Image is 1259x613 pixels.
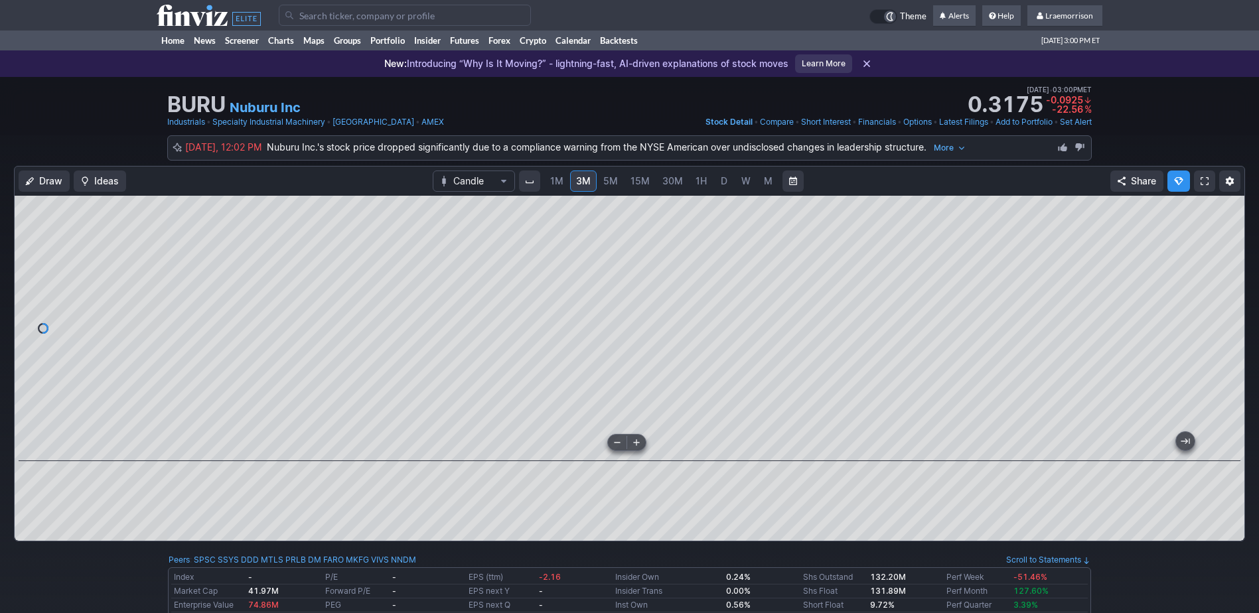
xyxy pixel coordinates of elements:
[754,115,759,129] span: •
[870,600,895,610] a: 9.72%
[421,115,444,129] a: AMEX
[519,170,540,192] button: Interval
[968,94,1043,115] strong: 0.3175
[248,572,252,582] small: -
[261,553,283,567] a: MTLS
[323,553,344,567] a: FARO
[167,94,226,115] h1: BURU
[933,115,938,129] span: •
[1131,174,1156,188] span: Share
[933,5,976,27] a: Alerts
[285,553,306,567] a: PRLB
[267,141,970,153] span: Nuburu Inc.'s stock price dropped significantly due to a compliance warning from the NYSE America...
[603,175,618,186] span: 5M
[800,571,867,584] td: Shs Outstand
[627,435,646,450] button: Zoom in
[990,115,994,129] span: •
[1006,555,1090,565] a: Scroll to Statements
[705,117,753,127] span: Stock Detail
[484,31,515,50] a: Forex
[1027,5,1102,27] a: Lraemorrison
[1013,586,1049,596] span: 127.60%
[800,584,867,598] td: Shs Float
[206,115,211,129] span: •
[392,572,396,582] b: -
[453,174,494,188] span: Candle
[1041,31,1100,50] span: [DATE] 3:00 PM ET
[696,175,707,186] span: 1H
[576,175,591,186] span: 3M
[466,584,536,598] td: EPS next Y
[803,600,844,610] a: Short Float
[613,584,723,598] td: Insider Trans
[1054,115,1059,129] span: •
[466,598,536,612] td: EPS next Q
[384,57,788,70] p: Introducing “Why Is It Moving?” - lightning-fast, AI-driven explanations of stock moves
[944,598,1011,612] td: Perf Quarter
[433,170,515,192] button: Chart Type
[1049,84,1053,96] span: •
[870,572,906,582] b: 132.20M
[94,174,119,188] span: Ideas
[721,175,727,186] span: D
[795,115,800,129] span: •
[690,170,713,192] a: 1H
[551,31,595,50] a: Calendar
[185,141,267,153] span: [DATE], 12:02 PM
[608,435,627,450] button: Zoom out
[157,31,189,50] a: Home
[1167,170,1190,192] button: Explore new features
[1176,432,1195,450] button: Jump to the most recent bar
[630,175,650,186] span: 15M
[662,175,683,186] span: 30M
[1013,600,1038,610] span: 3.39%
[1219,170,1240,192] button: Chart Settings
[1084,103,1092,115] span: %
[741,175,751,186] span: W
[392,600,396,610] b: -
[308,553,321,567] a: DM
[713,170,735,192] a: D
[1013,572,1047,582] span: -51.46%
[764,175,773,186] span: M
[613,598,723,612] td: Inst Own
[656,170,689,192] a: 30M
[248,600,279,610] span: 74.86M
[1052,103,1083,115] span: -22.56
[782,170,804,192] button: Range
[595,31,642,50] a: Backtests
[391,553,416,567] a: NNDM
[171,584,246,598] td: Market Cap
[371,553,389,567] a: VIVS
[392,586,396,596] b: -
[869,9,926,24] a: Theme
[903,115,932,129] a: Options
[39,174,62,188] span: Draw
[366,31,409,50] a: Portfolio
[897,115,902,129] span: •
[795,54,852,73] a: Learn More
[323,584,390,598] td: Forward P/E
[597,170,624,192] a: 5M
[996,115,1053,129] a: Add to Portfolio
[1060,115,1092,129] a: Set Alert
[74,170,126,192] button: Ideas
[212,115,325,129] a: Specialty Industrial Machinery
[735,170,757,192] a: W
[248,586,279,596] b: 41.97M
[570,170,597,192] a: 3M
[705,115,753,129] a: Stock Detail
[760,115,794,129] a: Compare
[445,31,484,50] a: Futures
[299,31,329,50] a: Maps
[515,31,551,50] a: Crypto
[167,115,205,129] a: Industrials
[194,553,216,567] a: SPSC
[169,555,190,565] a: Peers
[415,115,420,129] span: •
[346,553,369,567] a: MKFG
[384,58,407,69] span: New:
[726,600,751,610] b: 0.56%
[279,5,531,26] input: Search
